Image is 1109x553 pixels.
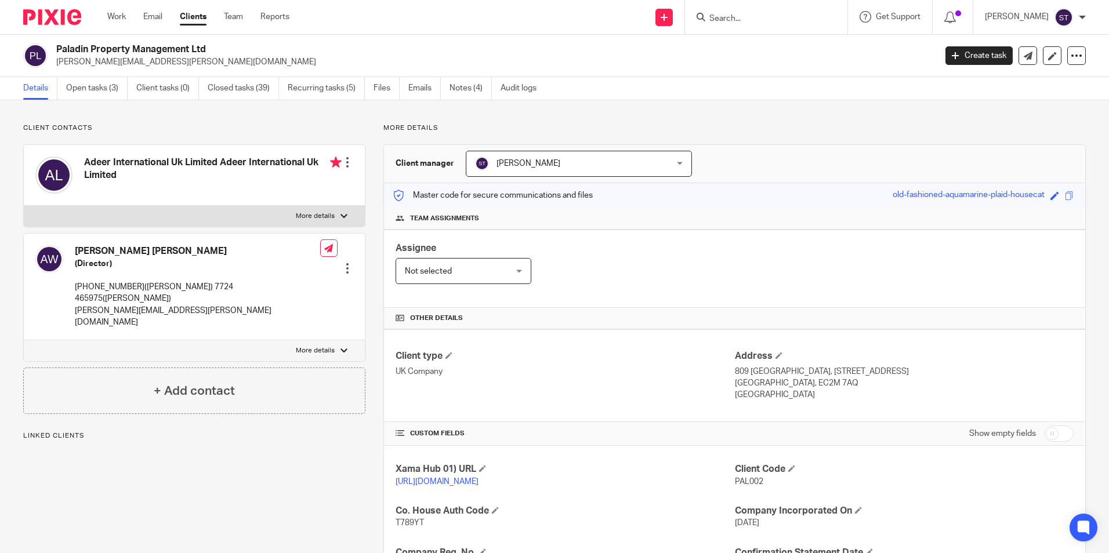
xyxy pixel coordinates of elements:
a: Reports [260,11,289,23]
h4: Client Code [735,463,1074,475]
a: Open tasks (3) [66,77,128,100]
p: [PERSON_NAME] [985,11,1049,23]
img: svg%3E [475,157,489,170]
h4: + Add contact [154,382,235,400]
h4: Address [735,350,1074,362]
span: Team assignments [410,214,479,223]
h3: Client manager [396,158,454,169]
h4: Xama Hub 01) URL [396,463,734,475]
h4: [PERSON_NAME] [PERSON_NAME] [75,245,320,257]
a: Recurring tasks (5) [288,77,365,100]
a: Notes (4) [450,77,492,100]
a: Details [23,77,57,100]
label: Show empty fields [969,428,1036,439]
p: More details [296,346,335,355]
span: PAL002 [735,478,763,486]
p: More details [383,123,1086,133]
p: [PERSON_NAME][EMAIL_ADDRESS][PERSON_NAME][DOMAIN_NAME] [56,56,928,68]
h4: CUSTOM FIELDS [396,429,734,438]
img: Pixie [23,9,81,25]
p: 809 [GEOGRAPHIC_DATA], [STREET_ADDRESS] [735,366,1074,377]
img: svg%3E [35,157,73,194]
a: Work [107,11,126,23]
p: [PERSON_NAME][EMAIL_ADDRESS][PERSON_NAME][DOMAIN_NAME] [75,305,320,329]
span: T789YT [396,519,424,527]
h2: Paladin Property Management Ltd [56,43,753,56]
p: [GEOGRAPHIC_DATA], EC2M 7AQ [735,377,1074,389]
img: svg%3E [1054,8,1073,27]
a: Client tasks (0) [136,77,199,100]
i: Primary [330,157,342,168]
p: Master code for secure communications and files [393,190,593,201]
span: Assignee [396,243,436,253]
p: UK Company [396,366,734,377]
h5: (Director) [75,258,320,270]
a: Email [143,11,162,23]
a: Closed tasks (39) [208,77,279,100]
a: [URL][DOMAIN_NAME] [396,478,479,486]
a: Files [374,77,400,100]
a: Emails [408,77,441,100]
img: svg%3E [35,245,63,273]
a: Team [224,11,243,23]
span: Get Support [876,13,920,21]
p: Linked clients [23,431,365,441]
a: Audit logs [501,77,545,100]
h4: Adeer International Uk Limited Adeer International Uk Limited [84,157,342,181]
p: Client contacts [23,123,365,133]
a: Clients [180,11,206,23]
span: [PERSON_NAME] [496,159,560,168]
div: old-fashioned-aquamarine-plaid-housecat [893,189,1045,202]
img: svg%3E [23,43,48,68]
p: More details [296,212,335,221]
span: Not selected [405,267,452,275]
p: [GEOGRAPHIC_DATA] [735,389,1074,401]
input: Search [708,14,813,24]
h4: Co. House Auth Code [396,505,734,517]
p: [PHONE_NUMBER]([PERSON_NAME]) 7724 465975([PERSON_NAME]) [75,281,320,305]
h4: Client type [396,350,734,362]
span: Other details [410,314,463,323]
a: Create task [945,46,1013,65]
h4: Company Incorporated On [735,505,1074,517]
span: [DATE] [735,519,759,527]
